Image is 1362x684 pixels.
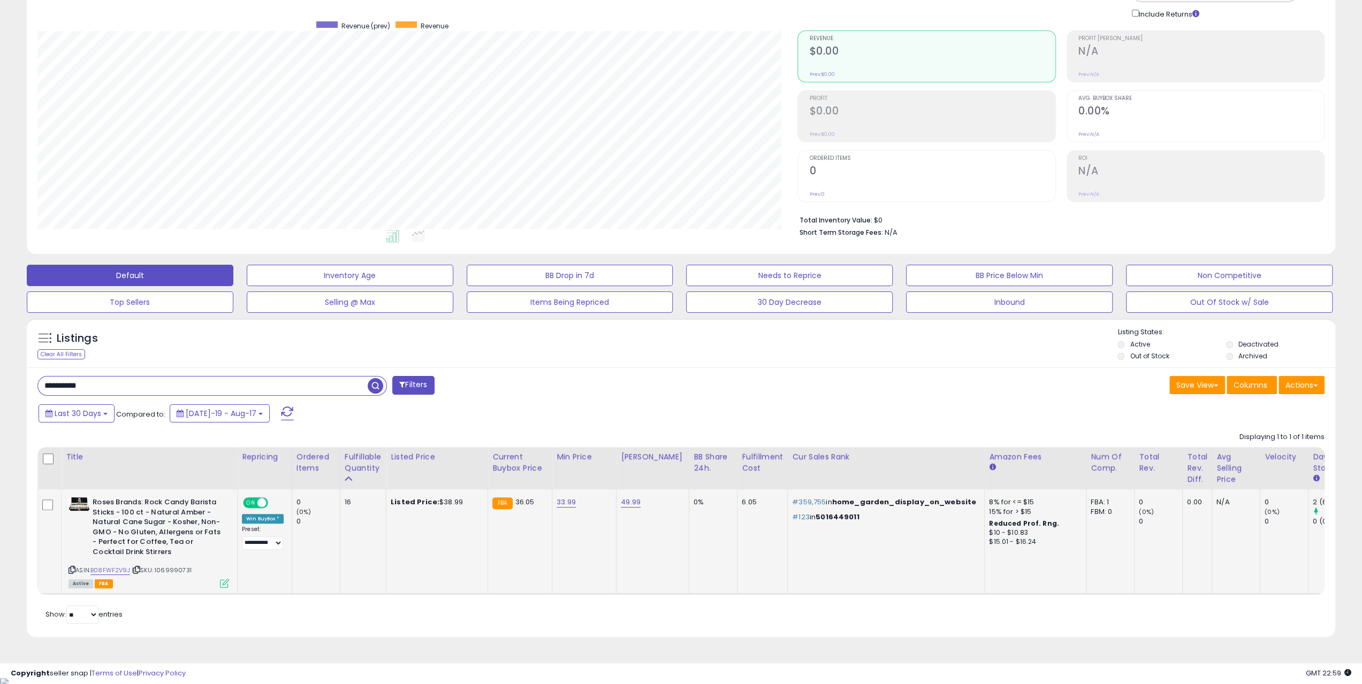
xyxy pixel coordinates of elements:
[69,497,229,587] div: ASIN:
[1078,36,1324,42] span: Profit [PERSON_NAME]
[1216,451,1256,485] div: Avg Selling Price
[341,21,390,30] span: Revenue (prev)
[1265,517,1308,526] div: 0
[90,566,130,575] a: B08FWF2V9J
[27,265,233,286] button: Default
[66,451,233,463] div: Title
[11,668,186,679] div: seller snap | |
[132,566,192,574] span: | SKU: 1069990731
[792,512,810,522] span: #123
[1078,156,1324,162] span: ROI
[799,228,882,237] b: Short Term Storage Fees:
[792,497,826,507] span: #359,755
[267,498,284,508] span: OFF
[742,497,779,507] div: 6.05
[296,517,340,526] div: 0
[1117,327,1335,337] p: Listing States:
[244,498,257,508] span: ON
[809,165,1055,179] h2: 0
[1126,291,1333,313] button: Out Of Stock w/ Sale
[799,216,872,225] b: Total Inventory Value:
[1238,351,1267,360] label: Archived
[45,609,123,619] span: Show: entries
[37,349,85,359] div: Clear All Filters
[621,497,641,508] a: 49.99
[1091,497,1126,507] div: FBA: 1
[1238,340,1279,349] label: Deactivated
[1216,497,1252,507] div: N/A
[1078,96,1324,102] span: Avg. Buybox Share
[296,508,311,516] small: (0%)
[1279,376,1325,394] button: Actions
[296,497,340,507] div: 0
[694,497,729,507] div: 0%
[1078,45,1324,59] h2: N/A
[1313,474,1319,483] small: Days In Stock.
[345,451,382,474] div: Fulfillable Quantity
[1313,517,1356,526] div: 0 (0%)
[1139,517,1182,526] div: 0
[1130,340,1150,349] label: Active
[1234,380,1267,390] span: Columns
[1126,265,1333,286] button: Non Competitive
[57,331,98,346] h5: Listings
[1187,497,1204,507] div: 0.00
[1139,497,1182,507] div: 0
[92,668,137,678] a: Terms of Use
[1239,432,1325,442] div: Displaying 1 to 1 of 1 items
[557,497,576,508] a: 33.99
[809,36,1055,42] span: Revenue
[242,451,287,463] div: Repricing
[989,463,995,472] small: Amazon Fees.
[1139,451,1178,474] div: Total Rev.
[816,512,859,522] span: 5016449011
[1124,7,1212,20] div: Include Returns
[345,497,378,507] div: 16
[799,213,1317,226] li: $0
[1078,165,1324,179] h2: N/A
[621,451,684,463] div: [PERSON_NAME]
[742,451,783,474] div: Fulfillment Cost
[792,451,980,463] div: Cur Sales Rank
[170,404,270,422] button: [DATE]-19 - Aug-17
[391,497,439,507] b: Listed Price:
[1265,451,1304,463] div: Velocity
[906,291,1113,313] button: Inbound
[989,519,1059,528] b: Reduced Prof. Rng.
[1313,451,1352,474] div: Days In Stock
[421,21,448,30] span: Revenue
[686,291,893,313] button: 30 Day Decrease
[989,451,1082,463] div: Amazon Fees
[93,497,223,559] b: Roses Brands: Rock Candy Barista Sticks - 100 ct - Natural Amber - Natural Cane Sugar - Kosher, N...
[39,404,115,422] button: Last 30 Days
[242,526,284,550] div: Preset:
[95,579,113,588] span: FBA
[55,408,101,419] span: Last 30 Days
[557,451,612,463] div: Min Price
[296,451,336,474] div: Ordered Items
[69,497,90,511] img: 51j5o63V4FL._SL40_.jpg
[247,291,453,313] button: Selling @ Max
[989,537,1078,547] div: $15.01 - $16.24
[247,265,453,286] button: Inventory Age
[809,45,1055,59] h2: $0.00
[69,579,93,588] span: All listings currently available for purchase on Amazon
[1169,376,1225,394] button: Save View
[492,497,512,509] small: FBA
[906,265,1113,286] button: BB Price Below Min
[515,497,535,507] span: 36.05
[1265,497,1308,507] div: 0
[392,376,434,395] button: Filters
[1130,351,1169,360] label: Out of Stock
[1078,71,1099,78] small: Prev: N/A
[1078,105,1324,119] h2: 0.00%
[809,71,834,78] small: Prev: $0.00
[391,451,483,463] div: Listed Price
[467,291,673,313] button: Items Being Repriced
[989,497,1078,507] div: 8% for <= $15
[467,265,673,286] button: BB Drop in 7d
[1091,507,1126,517] div: FBM: 0
[1139,508,1154,516] small: (0%)
[1227,376,1277,394] button: Columns
[989,507,1078,517] div: 15% for > $15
